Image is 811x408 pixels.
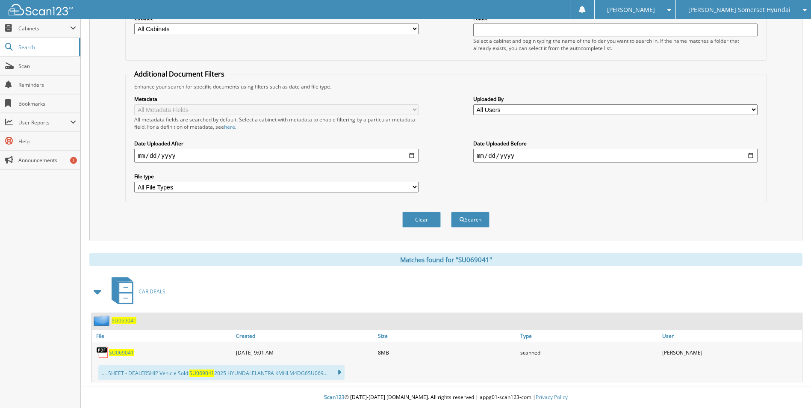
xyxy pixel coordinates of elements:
div: [PERSON_NAME] [660,344,802,361]
div: 1 [70,157,77,164]
span: Bookmarks [18,100,76,107]
div: Enhance your search for specific documents using filters such as date and file type. [130,83,761,90]
span: Scan123 [324,393,345,401]
div: [DATE] 9:01 AM [234,344,376,361]
div: scanned [518,344,660,361]
a: Size [376,330,518,342]
img: PDF.png [96,346,109,359]
a: File [92,330,234,342]
span: User Reports [18,119,70,126]
span: [PERSON_NAME] [607,7,655,12]
div: 8MB [376,344,518,361]
label: Date Uploaded Before [473,140,758,147]
div: Select a cabinet and begin typing the name of the folder you want to search in. If the name match... [473,37,758,52]
span: Reminders [18,81,76,89]
label: Date Uploaded After [134,140,419,147]
a: here [224,123,235,130]
span: CAR DEALS [139,288,165,295]
img: scan123-logo-white.svg [9,4,73,15]
span: SU069041 [189,370,214,377]
span: [PERSON_NAME] Somerset Hyundai [688,7,790,12]
a: CAR DEALS [106,275,165,308]
a: SU069041 [112,317,136,324]
span: Cabinets [18,25,70,32]
a: Privacy Policy [536,393,568,401]
div: © [DATE]-[DATE] [DOMAIN_NAME]. All rights reserved | appg01-scan123-com | [81,387,811,408]
a: Created [234,330,376,342]
label: Uploaded By [473,95,758,103]
img: folder2.png [94,315,112,326]
button: Clear [402,212,441,228]
div: Matches found for "SU069041" [89,253,802,266]
a: SU069041 [109,349,134,356]
div: .... SHEET - DEALERSHIP Vehicle Sold: 2025 HYUNDAI ELANTRA KMHLM4DG6SU069... [98,365,345,380]
label: Metadata [134,95,419,103]
span: Announcements [18,157,76,164]
span: Scan [18,62,76,70]
label: File type [134,173,419,180]
a: User [660,330,802,342]
button: Search [451,212,490,228]
legend: Additional Document Filters [130,69,229,79]
input: end [473,149,758,163]
span: Help [18,138,76,145]
div: All metadata fields are searched by default. Select a cabinet with metadata to enable filtering b... [134,116,419,130]
input: start [134,149,419,163]
a: Type [518,330,660,342]
span: Search [18,44,75,51]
